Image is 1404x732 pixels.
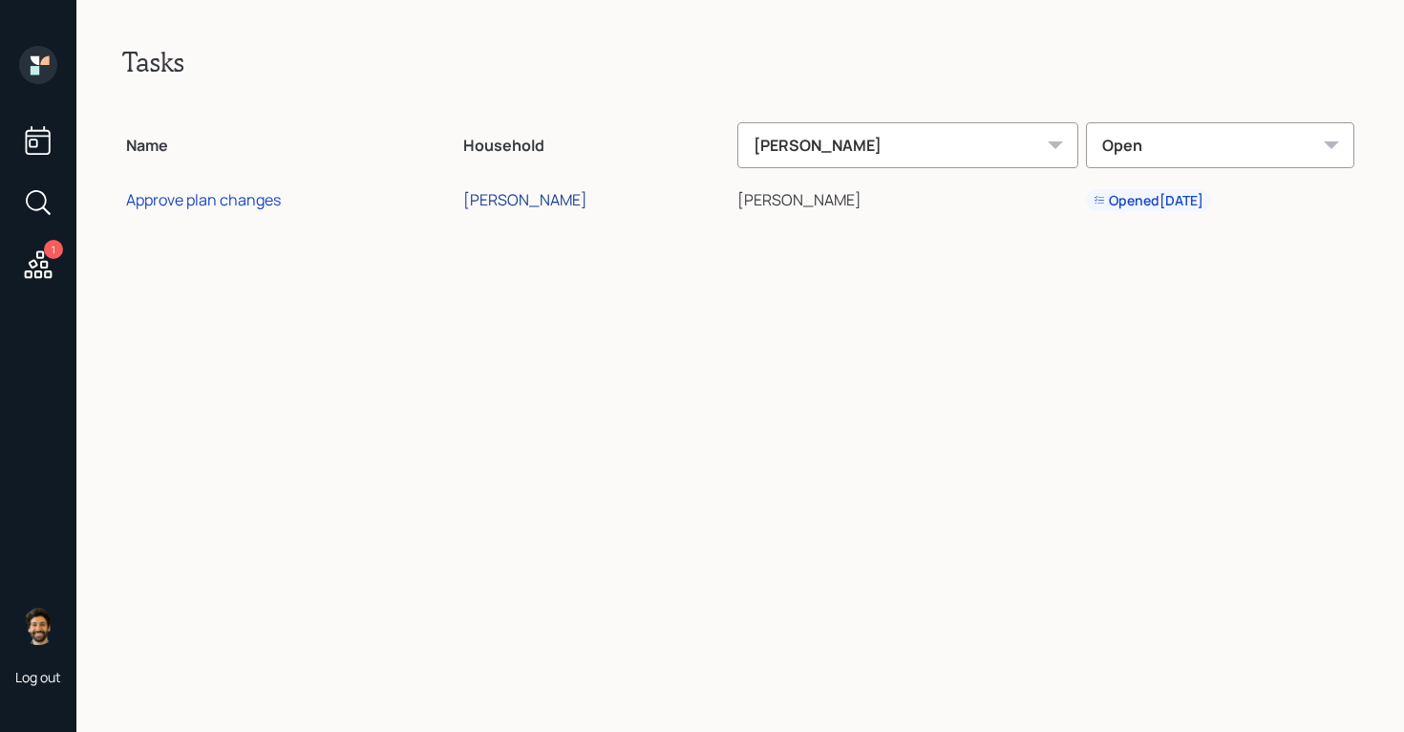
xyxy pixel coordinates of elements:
[1086,122,1354,168] div: Open
[15,668,61,686] div: Log out
[19,607,57,645] img: eric-schwartz-headshot.png
[122,109,459,176] th: Name
[734,176,1083,220] td: [PERSON_NAME]
[463,189,587,210] div: [PERSON_NAME]
[459,109,734,176] th: Household
[44,240,63,259] div: 1
[126,189,281,210] div: Approve plan changes
[737,122,1079,168] div: [PERSON_NAME]
[1094,191,1203,210] div: Opened [DATE]
[122,46,1358,78] h2: Tasks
